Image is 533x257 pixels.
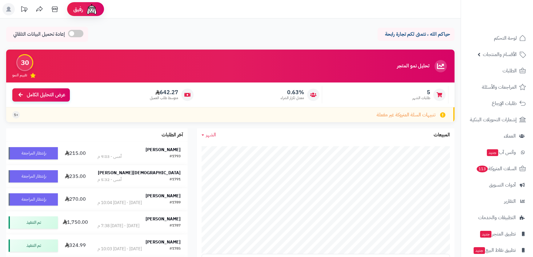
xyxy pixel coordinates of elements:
strong: [PERSON_NAME] [146,147,181,153]
span: المراجعات والأسئلة [482,83,517,91]
span: رفيق [73,6,83,13]
span: إعادة تحميل البيانات التلقائي [13,31,65,38]
span: أدوات التسويق [489,181,516,189]
div: بإنتظار المراجعة [9,170,58,183]
div: #1789 [170,200,181,206]
div: تم التنفيذ [9,239,58,252]
span: التقارير [504,197,516,206]
h3: تحليل نمو المتجر [397,63,429,69]
span: +1 [14,112,18,118]
td: 270.00 [60,188,90,211]
span: العملاء [504,132,516,140]
div: تم التنفيذ [9,216,58,229]
span: جديد [487,149,498,156]
strong: [PERSON_NAME] [146,239,181,245]
a: لوحة التحكم [465,31,529,46]
a: الشهر [202,131,216,139]
a: تحديثات المنصة [16,3,32,17]
img: ai-face.png [86,3,98,15]
span: وآتس آب [486,148,516,157]
div: #1787 [170,223,181,229]
td: 235.00 [60,165,90,188]
p: حياكم الله ، نتمنى لكم تجارة رابحة [382,31,450,38]
span: 642.27 [150,89,178,96]
a: المراجعات والأسئلة [465,80,529,94]
span: تقييم النمو [12,73,27,78]
div: [DATE] - [DATE] 10:04 م [98,200,142,206]
div: #1785 [170,246,181,252]
div: أمس - 5:32 م [98,177,122,183]
span: معدل تكرار الشراء [281,95,304,101]
div: [DATE] - [DATE] 7:38 م [98,223,139,229]
span: جديد [474,247,485,254]
a: وآتس آبجديد [465,145,529,160]
span: إشعارات التحويلات البنكية [470,115,517,124]
span: جديد [480,231,491,238]
span: متوسط طلب العميل [150,95,178,101]
h3: آخر الطلبات [162,132,183,138]
strong: [PERSON_NAME] [146,193,181,199]
td: 324.99 [60,234,90,257]
span: 0.63% [281,89,304,96]
a: طلبات الإرجاع [465,96,529,111]
span: لوحة التحكم [494,34,517,42]
span: الطلبات [503,66,517,75]
span: طلبات الشهر [412,95,430,101]
div: أمس - 9:03 م [98,154,122,160]
div: #1793 [170,154,181,160]
div: #1791 [170,177,181,183]
a: أدوات التسويق [465,178,529,192]
div: [DATE] - [DATE] 10:03 م [98,246,142,252]
span: طلبات الإرجاع [492,99,517,108]
a: إشعارات التحويلات البنكية [465,112,529,127]
strong: [PERSON_NAME] [146,216,181,222]
a: التقارير [465,194,529,209]
strong: [DEMOGRAPHIC_DATA][PERSON_NAME] [98,170,181,176]
span: تنبيهات السلة المتروكة غير مفعلة [377,111,435,118]
a: العملاء [465,129,529,143]
span: الأقسام والمنتجات [483,50,517,59]
span: تطبيق المتجر [479,230,516,238]
a: التطبيقات والخدمات [465,210,529,225]
span: التطبيقات والخدمات [478,213,516,222]
a: الطلبات [465,63,529,78]
span: 5 [412,89,430,96]
span: السلات المتروكة [476,164,517,173]
span: تطبيق نقاط البيع [473,246,516,255]
td: 1,750.00 [60,211,90,234]
h3: المبيعات [434,132,450,138]
a: عرض التحليل الكامل [12,88,70,102]
span: عرض التحليل الكامل [27,91,65,98]
span: الشهر [206,131,216,139]
span: 113 [477,166,488,172]
div: بإنتظار المراجعة [9,193,58,206]
a: السلات المتروكة113 [465,161,529,176]
td: 215.00 [60,142,90,165]
a: تطبيق المتجرجديد [465,227,529,241]
div: بإنتظار المراجعة [9,147,58,159]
